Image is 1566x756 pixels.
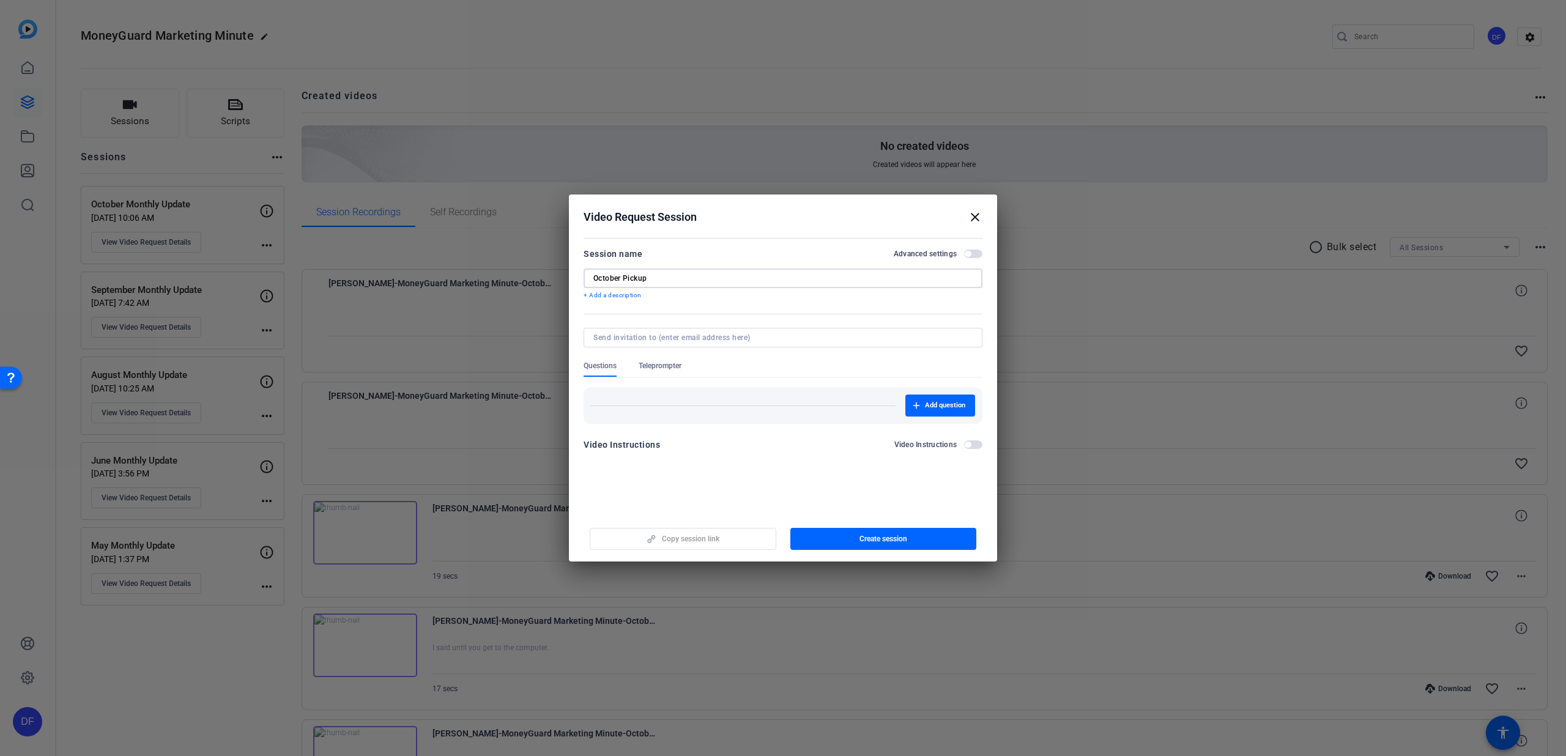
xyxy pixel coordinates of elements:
span: Create session [859,534,907,544]
span: Questions [584,361,617,371]
input: Send invitation to (enter email address here) [593,333,968,343]
h2: Advanced settings [894,249,957,259]
mat-icon: close [968,210,982,224]
button: Add question [905,395,975,417]
div: Video Request Session [584,210,982,224]
span: Add question [925,401,965,410]
p: + Add a description [584,291,982,300]
h2: Video Instructions [894,440,957,450]
span: Teleprompter [639,361,681,371]
input: Enter Session Name [593,273,973,283]
button: Create session [790,528,977,550]
div: Session name [584,246,642,261]
div: Video Instructions [584,437,660,452]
